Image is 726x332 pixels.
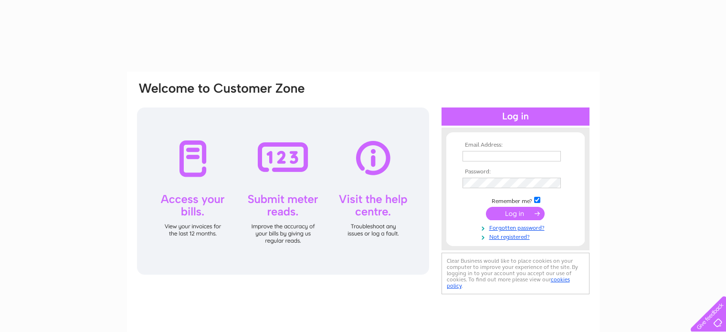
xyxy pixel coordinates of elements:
th: Email Address: [460,142,571,149]
input: Submit [486,207,545,220]
td: Remember me? [460,195,571,205]
a: Forgotten password? [463,223,571,232]
th: Password: [460,169,571,175]
div: Clear Business would like to place cookies on your computer to improve your experience of the sit... [442,253,589,294]
a: cookies policy [447,276,570,289]
a: Not registered? [463,232,571,241]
